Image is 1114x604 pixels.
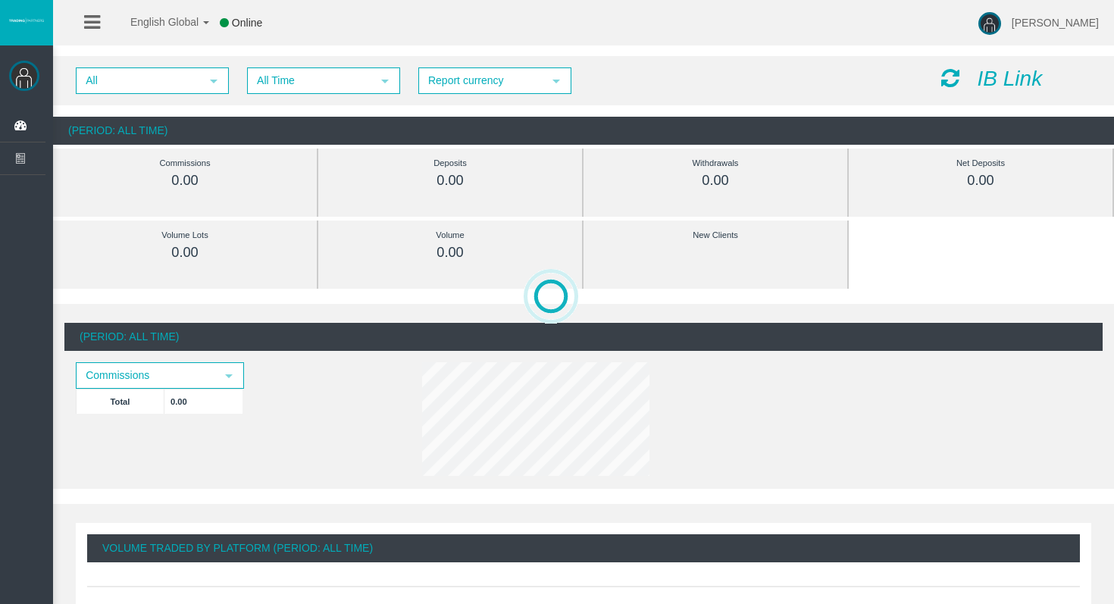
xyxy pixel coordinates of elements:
[352,227,548,244] div: Volume
[77,389,164,414] td: Total
[208,75,220,87] span: select
[420,69,543,92] span: Report currency
[232,17,262,29] span: Online
[64,323,1103,351] div: (Period: All Time)
[87,534,1080,562] div: Volume Traded By Platform (Period: All Time)
[618,172,813,189] div: 0.00
[379,75,391,87] span: select
[1012,17,1099,29] span: [PERSON_NAME]
[164,389,243,414] td: 0.00
[249,69,371,92] span: All Time
[618,227,813,244] div: New Clients
[77,69,200,92] span: All
[111,16,199,28] span: English Global
[53,117,1114,145] div: (Period: All Time)
[87,227,283,244] div: Volume Lots
[223,370,235,382] span: select
[8,17,45,23] img: logo.svg
[978,12,1001,35] img: user-image
[550,75,562,87] span: select
[883,155,1078,172] div: Net Deposits
[978,67,1043,90] i: IB Link
[883,172,1078,189] div: 0.00
[941,67,959,89] i: Reload Dashboard
[77,364,215,387] span: Commissions
[87,172,283,189] div: 0.00
[352,172,548,189] div: 0.00
[618,155,813,172] div: Withdrawals
[352,155,548,172] div: Deposits
[352,244,548,261] div: 0.00
[87,244,283,261] div: 0.00
[87,155,283,172] div: Commissions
